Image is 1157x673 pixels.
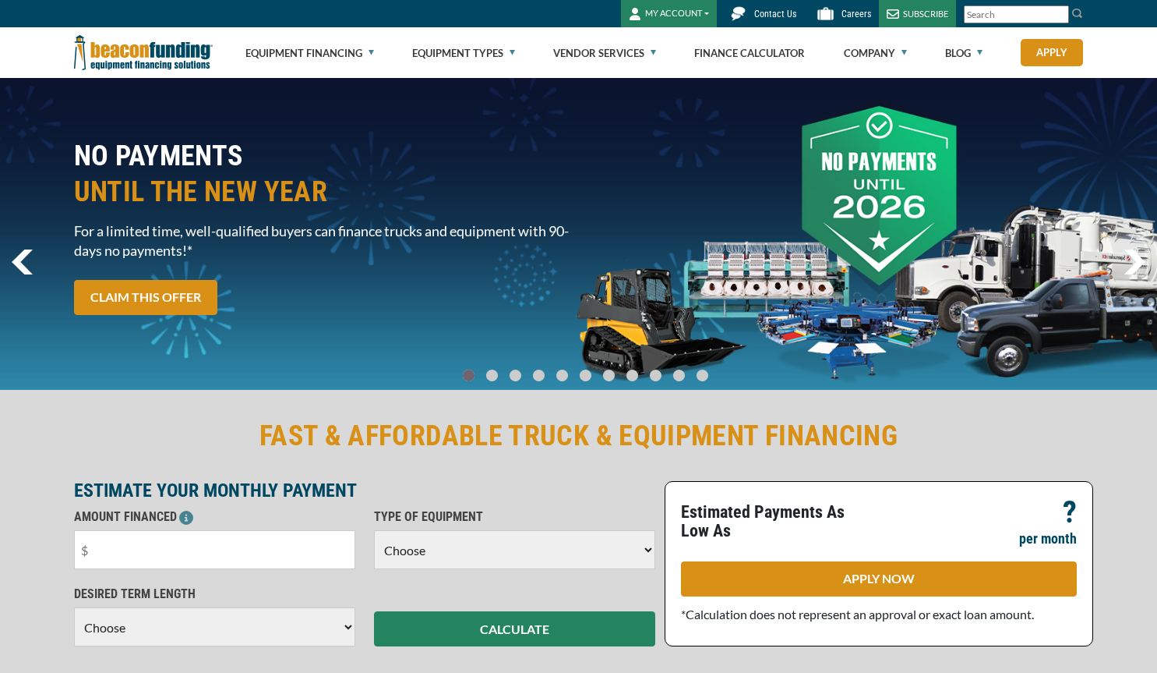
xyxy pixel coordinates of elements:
a: CLAIM THIS OFFER [74,280,217,315]
button: CALCULATE [374,611,655,646]
input: Search [964,5,1069,23]
a: previous [12,250,33,275]
span: Careers [841,9,871,19]
a: Vendor Services [553,28,656,78]
p: DESIRED TERM LENGTH [74,585,355,604]
a: Go To Slide 1 [482,369,501,382]
p: per month [1019,530,1077,548]
span: UNTIL THE NEW YEAR [74,174,570,210]
a: Clear search text [1053,9,1065,21]
a: Go To Slide 7 [623,369,641,382]
p: ? [1063,503,1077,522]
span: For a limited time, well-qualified buyers can finance trucks and equipment with 90-days no paymen... [74,221,570,260]
a: APPLY NOW [681,561,1077,597]
a: Go To Slide 5 [576,369,594,382]
a: Finance Calculator [694,28,805,78]
a: Company [844,28,907,78]
p: ESTIMATE YOUR MONTHLY PAYMENT [74,481,655,500]
span: *Calculation does not represent an approval or exact loan amount. [681,607,1034,622]
h2: NO PAYMENTS [74,138,570,210]
p: AMOUNT FINANCED [74,508,355,526]
a: Go To Slide 6 [599,369,618,382]
a: Go To Slide 9 [669,369,688,382]
img: Beacon Funding Corporation logo [74,27,213,78]
a: Equipment Types [412,28,515,78]
a: Go To Slide 8 [646,369,665,382]
a: Go To Slide 2 [506,369,524,382]
a: Blog [945,28,982,78]
a: Equipment Financing [245,28,374,78]
a: Go To Slide 3 [529,369,548,382]
p: TYPE OF EQUIPMENT [374,508,655,526]
a: Go To Slide 0 [459,369,478,382]
img: Right Navigator [1123,250,1145,275]
a: Apply [1021,39,1083,66]
h2: FAST & AFFORDABLE TRUCK & EQUIPMENT FINANCING [74,418,1084,454]
img: Search [1071,7,1084,19]
a: Go To Slide 10 [693,369,712,382]
a: Go To Slide 4 [552,369,571,382]
a: next [1123,250,1145,275]
span: Contact Us [754,9,796,19]
p: Estimated Payments As Low As [681,503,870,540]
input: $ [74,530,355,569]
img: Left Navigator [12,250,33,275]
